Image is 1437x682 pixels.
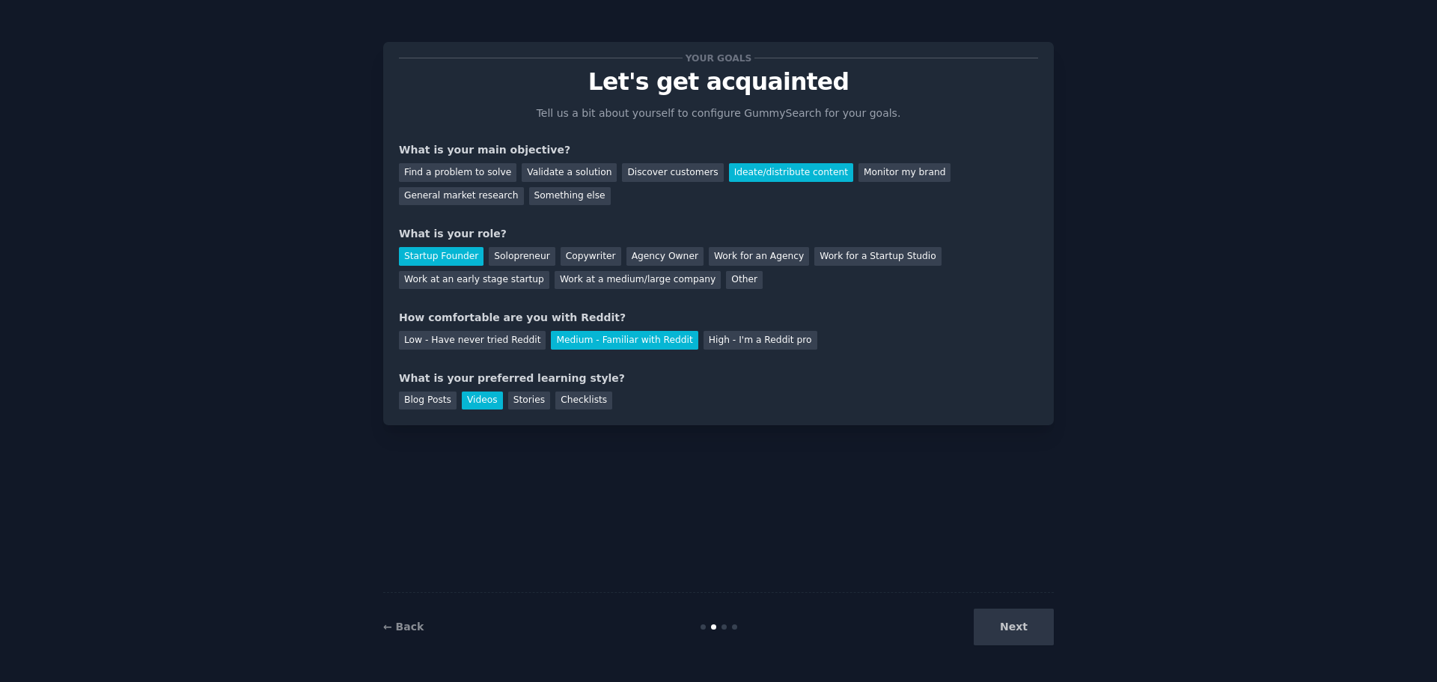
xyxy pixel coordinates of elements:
[683,50,754,66] span: Your goals
[555,392,612,410] div: Checklists
[462,392,503,410] div: Videos
[399,187,524,206] div: General market research
[383,621,424,633] a: ← Back
[399,163,516,182] div: Find a problem to solve
[489,247,555,266] div: Solopreneur
[729,163,853,182] div: Ideate/distribute content
[561,247,621,266] div: Copywriter
[529,187,611,206] div: Something else
[399,371,1038,386] div: What is your preferred learning style?
[399,142,1038,158] div: What is your main objective?
[555,271,721,290] div: Work at a medium/large company
[399,247,483,266] div: Startup Founder
[399,226,1038,242] div: What is your role?
[399,392,457,410] div: Blog Posts
[709,247,809,266] div: Work for an Agency
[704,331,817,350] div: High - I'm a Reddit pro
[858,163,951,182] div: Monitor my brand
[626,247,704,266] div: Agency Owner
[622,163,723,182] div: Discover customers
[551,331,698,350] div: Medium - Familiar with Reddit
[399,271,549,290] div: Work at an early stage startup
[814,247,941,266] div: Work for a Startup Studio
[399,310,1038,326] div: How comfortable are you with Reddit?
[399,69,1038,95] p: Let's get acquainted
[726,271,763,290] div: Other
[399,331,546,350] div: Low - Have never tried Reddit
[522,163,617,182] div: Validate a solution
[508,392,550,410] div: Stories
[530,106,907,121] p: Tell us a bit about yourself to configure GummySearch for your goals.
